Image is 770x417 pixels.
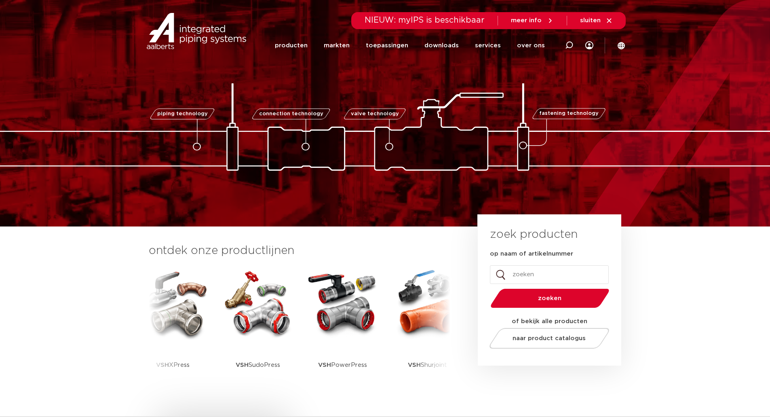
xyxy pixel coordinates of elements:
[259,111,323,116] span: connection technology
[424,29,459,62] a: downloads
[512,318,587,324] strong: of bekijk alle producten
[149,243,450,259] h3: ontdek onze productlijnen
[366,29,408,62] a: toepassingen
[487,288,612,309] button: zoeken
[517,29,545,62] a: over ons
[511,17,554,24] a: meer info
[408,340,447,390] p: Shurjoint
[306,267,379,390] a: VSHPowerPress
[513,335,586,341] span: naar product catalogus
[236,340,280,390] p: SudoPress
[318,340,367,390] p: PowerPress
[539,111,599,116] span: fastening technology
[275,29,308,62] a: producten
[156,340,190,390] p: XPress
[157,111,208,116] span: piping technology
[487,328,611,349] a: naar product catalogus
[275,29,545,62] nav: Menu
[391,267,464,390] a: VSHShurjoint
[490,226,578,243] h3: zoek producten
[475,29,501,62] a: services
[156,362,169,368] strong: VSH
[580,17,601,23] span: sluiten
[511,295,589,301] span: zoeken
[137,267,209,390] a: VSHXPress
[580,17,613,24] a: sluiten
[490,250,573,258] label: op naam of artikelnummer
[490,265,609,284] input: zoeken
[236,362,249,368] strong: VSH
[408,362,421,368] strong: VSH
[365,16,485,24] span: NIEUW: myIPS is beschikbaar
[351,111,399,116] span: valve technology
[585,29,593,62] div: my IPS
[324,29,350,62] a: markten
[222,267,294,390] a: VSHSudoPress
[511,17,542,23] span: meer info
[318,362,331,368] strong: VSH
